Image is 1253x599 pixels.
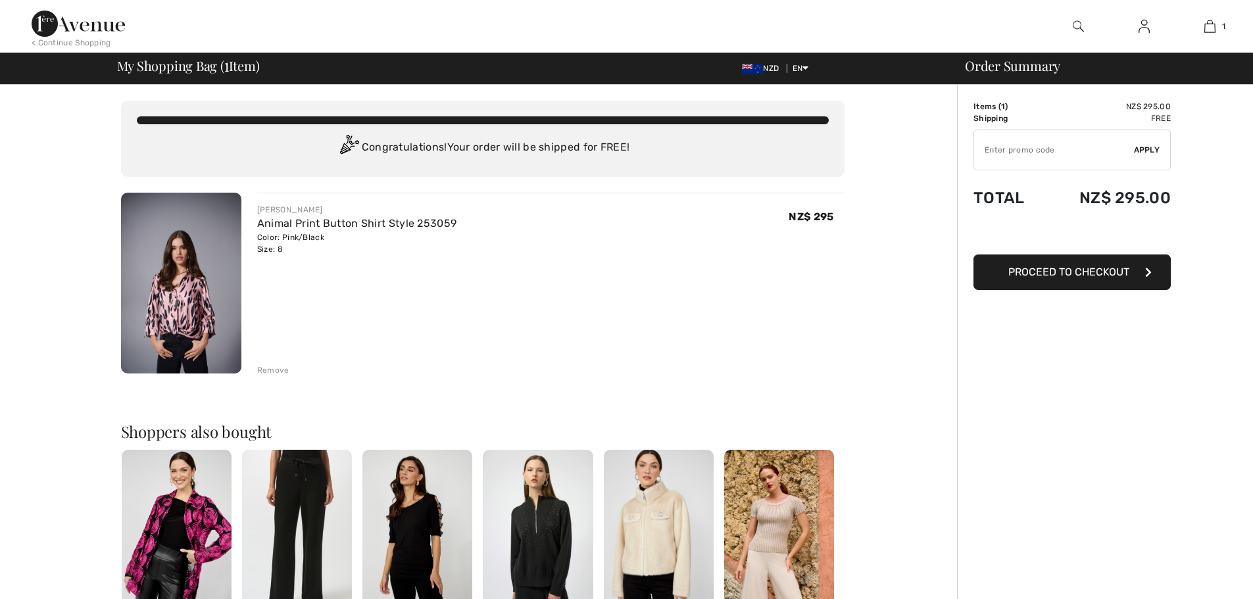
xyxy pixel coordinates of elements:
[257,204,456,216] div: [PERSON_NAME]
[1222,20,1225,32] span: 1
[1128,18,1160,35] a: Sign In
[137,135,829,161] div: Congratulations! Your order will be shipped for FREE!
[1134,144,1160,156] span: Apply
[1044,101,1171,112] td: NZ$ 295.00
[973,101,1044,112] td: Items ( )
[257,217,456,229] a: Animal Print Button Shirt Style 253059
[973,254,1171,290] button: Proceed to Checkout
[1044,112,1171,124] td: Free
[789,210,833,223] span: NZ$ 295
[1001,102,1005,111] span: 1
[1204,18,1216,34] img: My Bag
[117,59,260,72] span: My Shopping Bag ( Item)
[1008,266,1129,278] span: Proceed to Checkout
[973,220,1171,250] iframe: PayPal
[224,56,229,73] span: 1
[973,112,1044,124] td: Shipping
[742,64,763,74] img: New Zealand Dollar
[742,64,784,73] span: NZD
[974,130,1134,170] input: Promo code
[1044,176,1171,220] td: NZ$ 295.00
[32,11,125,37] img: 1ère Avenue
[973,176,1044,220] td: Total
[257,231,456,255] div: Color: Pink/Black Size: 8
[335,135,362,161] img: Congratulation2.svg
[793,64,809,73] span: EN
[949,59,1245,72] div: Order Summary
[121,423,845,439] h2: Shoppers also bought
[1073,18,1084,34] img: search the website
[1139,18,1150,34] img: My Info
[257,364,289,376] div: Remove
[1177,18,1242,34] a: 1
[121,193,241,373] img: Animal Print Button Shirt Style 253059
[32,37,111,49] div: < Continue Shopping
